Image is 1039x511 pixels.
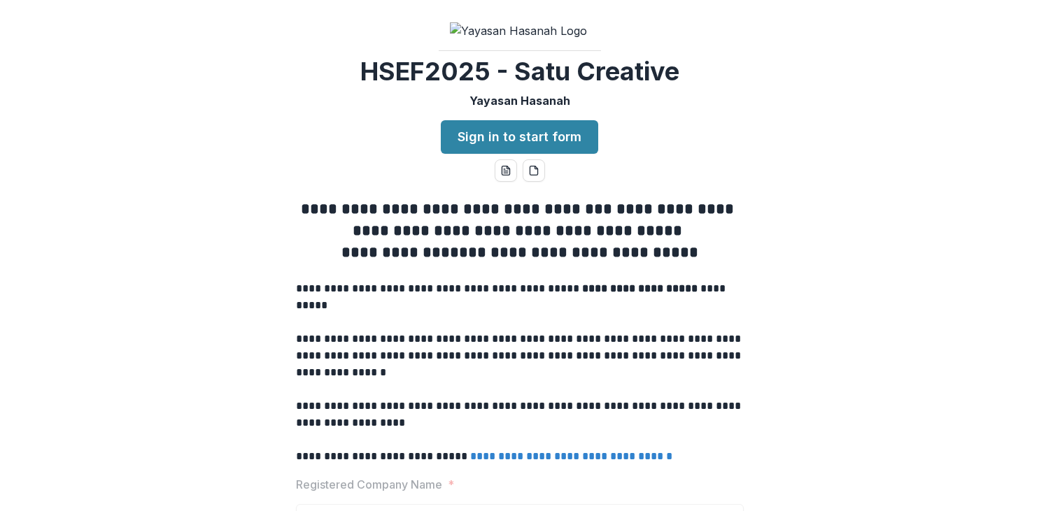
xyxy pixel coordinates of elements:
h2: HSEF2025 - Satu Creative [360,57,679,87]
p: Registered Company Name [296,476,442,493]
button: pdf-download [523,159,545,182]
p: Yayasan Hasanah [469,92,570,109]
button: word-download [495,159,517,182]
img: Yayasan Hasanah Logo [450,22,590,39]
a: Sign in to start form [441,120,598,154]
